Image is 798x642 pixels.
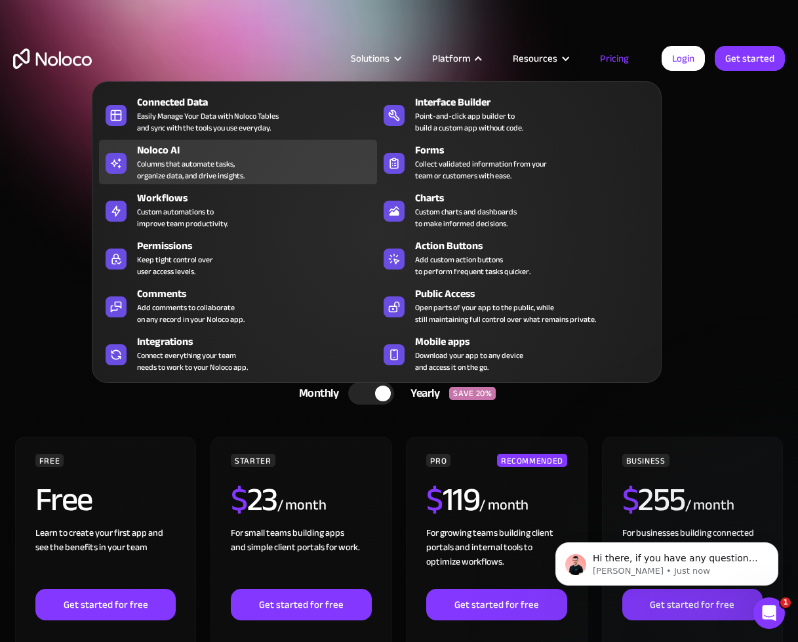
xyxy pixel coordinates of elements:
[415,302,596,325] div: Open parts of your app to the public, while still maintaining full control over what remains priv...
[426,589,567,620] a: Get started for free
[137,238,382,254] div: Permissions
[99,188,376,232] a: WorkflowsCustom automations toimprove team productivity.
[35,589,176,620] a: Get started for free
[479,495,529,516] div: / month
[334,50,416,67] div: Solutions
[415,110,523,134] div: Point-and-click app builder to build a custom app without code.
[137,158,245,182] div: Columns that automate tasks, organize data, and drive insights.
[377,331,654,376] a: Mobile appsDownload your app to any deviceand access it on the go.
[415,254,530,277] div: Add custom action buttons to perform frequent tasks quicker.
[35,454,64,467] div: FREE
[137,254,213,277] div: Keep tight control over user access levels.
[426,526,567,589] div: For growing teams building client portals and internal tools to optimize workflows.
[496,50,584,67] div: Resources
[99,140,376,184] a: Noloco AIColumns that automate tasks,organize data, and drive insights.
[231,469,247,531] span: $
[137,110,279,134] div: Easily Manage Your Data with Noloco Tables and sync with the tools you use everyday.
[137,286,382,302] div: Comments
[231,526,372,589] div: For small teams building apps and simple client portals for work. ‍
[137,94,382,110] div: Connected Data
[13,49,92,69] a: home
[137,334,382,350] div: Integrations
[377,188,654,232] a: ChartsCustom charts and dashboardsto make informed decisions.
[137,142,382,158] div: Noloco AI
[449,387,496,400] div: SAVE 20%
[415,190,660,206] div: Charts
[277,495,327,516] div: / month
[137,350,248,373] div: Connect everything your team needs to work to your Noloco app.
[780,597,791,608] span: 1
[622,469,639,531] span: $
[137,190,382,206] div: Workflows
[415,94,660,110] div: Interface Builder
[685,495,734,516] div: / month
[377,235,654,280] a: Action ButtonsAdd custom action buttonsto perform frequent tasks quicker.
[35,526,176,589] div: Learn to create your first app and see the benefits in your team ‍
[283,384,349,403] div: Monthly
[231,483,277,516] h2: 23
[513,50,557,67] div: Resources
[622,454,669,467] div: BUSINESS
[584,50,645,67] a: Pricing
[351,50,389,67] div: Solutions
[753,597,785,629] iframe: Intercom live chat
[394,384,449,403] div: Yearly
[377,140,654,184] a: FormsCollect validated information from yourteam or customers with ease.
[622,483,685,516] h2: 255
[13,203,785,223] h2: Start for free. Upgrade to support your business at any stage.
[415,158,547,182] div: Collect validated information from your team or customers with ease.
[137,302,245,325] div: Add comments to collaborate on any record in your Noloco app.
[99,92,376,136] a: Connected DataEasily Manage Your Data with Noloco Tablesand sync with the tools you use everyday.
[415,206,517,230] div: Custom charts and dashboards to make informed decisions.
[426,469,443,531] span: $
[432,50,470,67] div: Platform
[415,334,660,350] div: Mobile apps
[13,111,785,190] h1: Flexible Pricing Designed for Business
[99,283,376,328] a: CommentsAdd comments to collaborateon any record in your Noloco app.
[415,350,523,373] span: Download your app to any device and access it on the go.
[35,483,92,516] h2: Free
[426,454,450,467] div: PRO
[415,286,660,302] div: Public Access
[416,50,496,67] div: Platform
[231,454,275,467] div: STARTER
[377,92,654,136] a: Interface BuilderPoint-and-click app builder tobuild a custom app without code.
[415,142,660,158] div: Forms
[536,515,798,607] iframe: Intercom notifications message
[715,46,785,71] a: Get started
[377,283,654,328] a: Public AccessOpen parts of your app to the public, whilestill maintaining full control over what ...
[137,206,228,230] div: Custom automations to improve team productivity.
[415,238,660,254] div: Action Buttons
[99,235,376,280] a: PermissionsKeep tight control overuser access levels.
[231,589,372,620] a: Get started for free
[497,454,567,467] div: RECOMMENDED
[426,483,479,516] h2: 119
[99,331,376,376] a: IntegrationsConnect everything your teamneeds to work to your Noloco app.
[92,63,662,383] nav: Platform
[13,344,785,376] div: CHOOSE YOUR PLAN
[662,46,705,71] a: Login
